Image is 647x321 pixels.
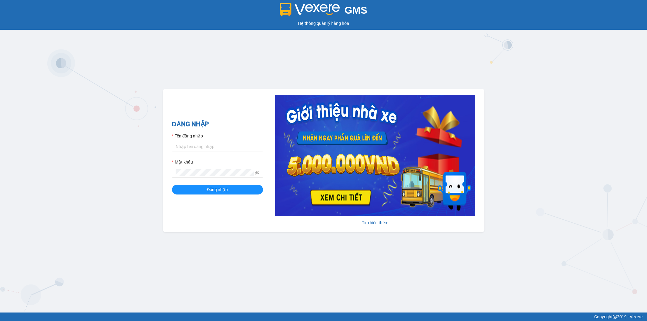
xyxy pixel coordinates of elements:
[5,313,642,320] div: Copyright 2019 - Vexere
[280,3,340,16] img: logo 2
[255,171,259,175] span: eye-invisible
[613,315,617,319] span: copyright
[172,119,263,129] h2: ĐĂNG NHẬP
[275,219,475,226] div: Tìm hiểu thêm
[176,169,254,176] input: Mật khẩu
[345,5,367,16] span: GMS
[280,9,367,14] a: GMS
[2,20,645,27] div: Hệ thống quản lý hàng hóa
[275,95,475,216] img: banner-0
[172,159,193,165] label: Mật khẩu
[172,133,203,139] label: Tên đăng nhập
[207,186,228,193] span: Đăng nhập
[172,185,263,194] button: Đăng nhập
[172,142,263,151] input: Tên đăng nhập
